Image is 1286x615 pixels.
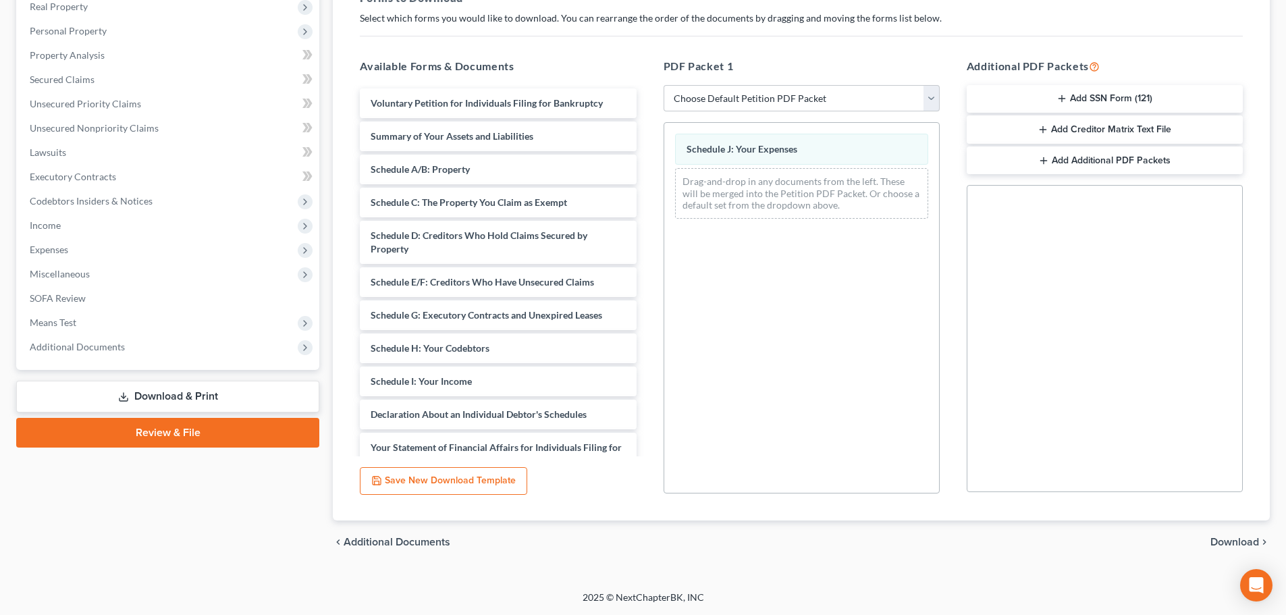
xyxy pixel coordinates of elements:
[16,381,319,412] a: Download & Print
[967,58,1243,74] h5: Additional PDF Packets
[371,130,533,142] span: Summary of Your Assets and Liabilities
[967,146,1243,175] button: Add Additional PDF Packets
[16,418,319,448] a: Review & File
[344,537,450,547] span: Additional Documents
[30,74,95,85] span: Secured Claims
[371,408,587,420] span: Declaration About an Individual Debtor's Schedules
[19,140,319,165] a: Lawsuits
[30,146,66,158] span: Lawsuits
[371,375,472,387] span: Schedule I: Your Income
[1259,537,1270,547] i: chevron_right
[360,58,636,74] h5: Available Forms & Documents
[30,341,125,352] span: Additional Documents
[19,286,319,311] a: SOFA Review
[687,143,797,155] span: Schedule J: Your Expenses
[30,268,90,279] span: Miscellaneous
[30,244,68,255] span: Expenses
[675,168,928,219] div: Drag-and-drop in any documents from the left. These will be merged into the Petition PDF Packet. ...
[371,309,602,321] span: Schedule G: Executory Contracts and Unexpired Leases
[30,122,159,134] span: Unsecured Nonpriority Claims
[371,442,622,466] span: Your Statement of Financial Affairs for Individuals Filing for Bankruptcy
[333,537,344,547] i: chevron_left
[967,115,1243,144] button: Add Creditor Matrix Text File
[19,43,319,68] a: Property Analysis
[1240,569,1272,601] div: Open Intercom Messenger
[19,116,319,140] a: Unsecured Nonpriority Claims
[1210,537,1270,547] button: Download chevron_right
[30,292,86,304] span: SOFA Review
[664,58,940,74] h5: PDF Packet 1
[1210,537,1259,547] span: Download
[19,68,319,92] a: Secured Claims
[30,98,141,109] span: Unsecured Priority Claims
[371,342,489,354] span: Schedule H: Your Codebtors
[333,537,450,547] a: chevron_left Additional Documents
[19,92,319,116] a: Unsecured Priority Claims
[30,1,88,12] span: Real Property
[360,467,527,496] button: Save New Download Template
[30,195,153,207] span: Codebtors Insiders & Notices
[360,11,1243,25] p: Select which forms you would like to download. You can rearrange the order of the documents by dr...
[19,165,319,189] a: Executory Contracts
[30,317,76,328] span: Means Test
[371,230,587,255] span: Schedule D: Creditors Who Hold Claims Secured by Property
[259,591,1028,615] div: 2025 © NextChapterBK, INC
[371,196,567,208] span: Schedule C: The Property You Claim as Exempt
[30,219,61,231] span: Income
[967,85,1243,113] button: Add SSN Form (121)
[371,276,594,288] span: Schedule E/F: Creditors Who Have Unsecured Claims
[30,25,107,36] span: Personal Property
[371,97,603,109] span: Voluntary Petition for Individuals Filing for Bankruptcy
[30,49,105,61] span: Property Analysis
[30,171,116,182] span: Executory Contracts
[371,163,470,175] span: Schedule A/B: Property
